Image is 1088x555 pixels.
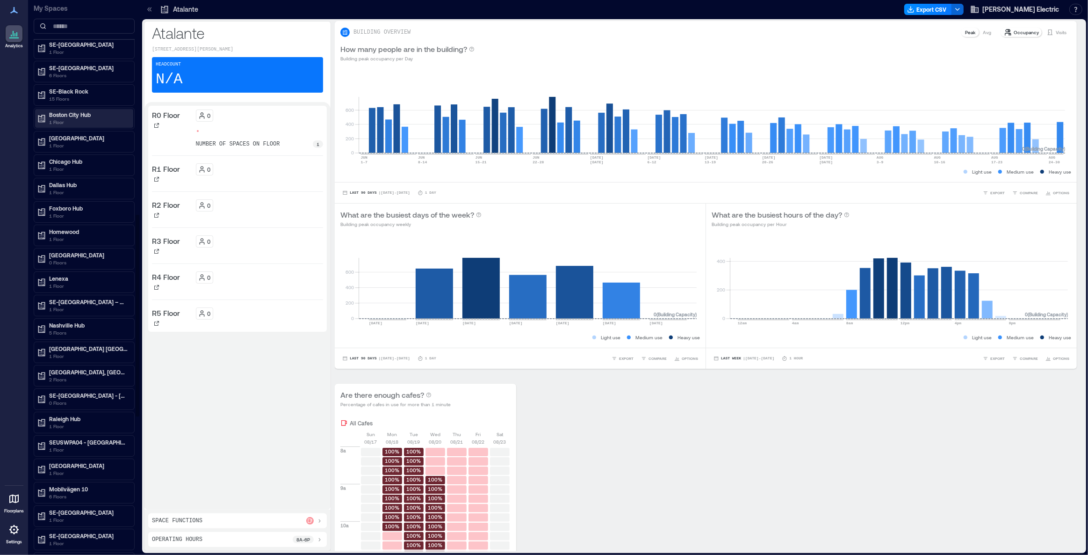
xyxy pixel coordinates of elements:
[361,155,368,160] text: JUN
[451,438,463,445] p: 08/21
[49,142,128,149] p: 1 Floor
[425,190,436,196] p: 1 Day
[49,41,128,48] p: SE-[GEOGRAPHIC_DATA]
[49,259,128,266] p: 0 Floors
[509,321,523,325] text: [DATE]
[762,160,773,164] text: 20-26
[49,64,128,72] p: SE-[GEOGRAPHIC_DATA]
[6,539,22,545] p: Settings
[340,389,424,401] p: Are there enough cafes?
[34,4,135,13] p: My Spaces
[49,212,128,219] p: 1 Floor
[410,431,418,438] p: Tue
[934,155,941,160] text: AUG
[49,438,128,446] p: SEUSWPA04 - [GEOGRAPHIC_DATA]. [GEOGRAPHIC_DATA]
[1056,29,1066,36] p: Visits
[49,228,128,235] p: Homewood
[1,488,27,517] a: Floorplans
[1049,155,1056,160] text: AUG
[49,282,128,290] p: 1 Floor
[49,95,128,102] p: 15 Floors
[846,321,853,325] text: 8am
[648,356,667,361] span: COMPARE
[877,155,884,160] text: AUG
[208,166,211,173] p: 0
[428,495,443,501] text: 100%
[722,315,725,321] tspan: 0
[340,220,482,228] p: Building peak occupancy weekly
[428,533,443,539] text: 100%
[1053,356,1069,361] span: OPTIONS
[346,269,354,275] tspan: 600
[152,307,180,319] p: R5 Floor
[385,458,400,464] text: 100%
[340,209,474,220] p: What are the busiest days of the week?
[340,55,475,62] p: Building peak occupancy per Day
[649,321,663,325] text: [DATE]
[49,251,128,259] p: [GEOGRAPHIC_DATA]
[49,158,128,165] p: Chicago Hub
[49,181,128,189] p: Dallas Hub
[4,508,24,514] p: Floorplans
[196,140,280,148] p: number of spaces on floor
[152,536,202,543] p: Operating Hours
[49,189,128,196] p: 1 Floor
[49,329,128,336] p: 5 Floors
[965,29,975,36] p: Peak
[712,220,850,228] p: Building peak occupancy per Hour
[682,356,698,361] span: OPTIONS
[429,438,442,445] p: 08/20
[901,321,909,325] text: 12pm
[173,5,198,14] p: Atalante
[590,155,604,160] text: [DATE]
[208,112,211,119] p: 0
[635,334,663,341] p: Medium use
[340,447,346,454] p: 8a
[407,458,421,464] text: 100%
[717,258,725,264] tspan: 400
[49,469,128,477] p: 1 Floor
[1044,188,1071,197] button: OPTIONS
[472,438,485,445] p: 08/22
[1014,29,1039,36] p: Occupancy
[367,431,375,438] p: Sun
[152,163,180,175] p: R1 Floor
[350,419,373,427] p: All Cafes
[418,155,425,160] text: JUN
[385,514,400,520] text: 100%
[49,275,128,282] p: Lenexa
[385,523,400,529] text: 100%
[49,134,128,142] p: [GEOGRAPHIC_DATA]
[49,485,128,493] p: Mobilvägen 10
[49,540,128,547] p: 1 Floor
[49,165,128,173] p: 1 Floor
[991,160,1002,164] text: 17-23
[346,285,354,290] tspan: 400
[386,438,399,445] p: 08/18
[208,238,211,245] p: 0
[49,298,128,306] p: SE-[GEOGRAPHIC_DATA] – Marconi
[5,43,23,49] p: Analytics
[208,310,211,317] p: 0
[407,523,421,529] text: 100%
[156,70,183,89] p: N/A
[49,72,128,79] p: 6 Floors
[1053,190,1069,196] span: OPTIONS
[428,514,443,520] text: 100%
[476,155,483,160] text: JUN
[955,321,962,325] text: 4pm
[49,352,128,360] p: 1 Floor
[385,495,400,501] text: 100%
[49,48,128,56] p: 1 Floor
[152,271,180,283] p: R4 Floor
[3,518,25,548] a: Settings
[152,46,323,53] p: [STREET_ADDRESS][PERSON_NAME]
[346,136,354,141] tspan: 200
[49,345,128,352] p: [GEOGRAPHIC_DATA] [GEOGRAPHIC_DATA]
[416,321,429,325] text: [DATE]
[762,155,776,160] text: [DATE]
[428,504,443,511] text: 100%
[982,5,1059,14] span: [PERSON_NAME] Electric
[407,495,421,501] text: 100%
[340,522,349,529] p: 10a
